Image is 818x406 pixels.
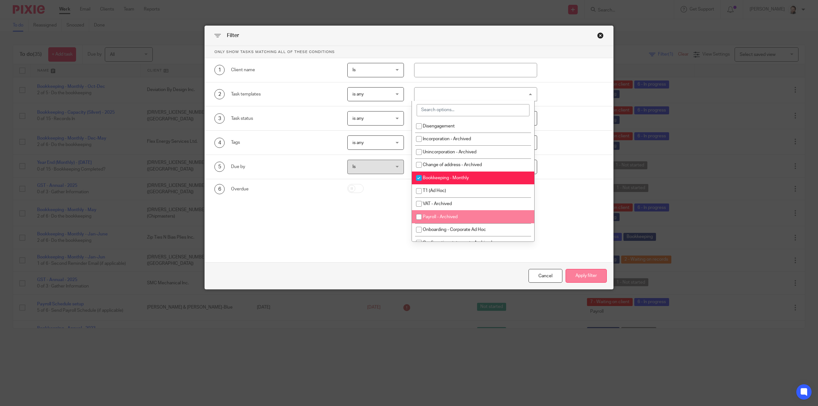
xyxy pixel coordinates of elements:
div: 6 [214,184,225,194]
span: Onboarding - Corporate Ad Hoc [423,227,486,232]
div: Client name [231,67,337,73]
span: Payroll - Archived [423,215,458,219]
p: Only show tasks matching all of these conditions [205,46,613,58]
div: Tags [231,139,337,146]
span: is any [352,116,364,121]
div: 1 [214,65,225,75]
div: Task status [231,115,337,122]
button: Apply filter [566,269,607,283]
span: is any [352,92,364,96]
span: T1 (Ad Hoc) [423,188,446,193]
div: 2 [214,89,225,99]
span: Incorporation - Archived [423,137,471,141]
span: Is [352,68,356,72]
div: 5 [214,162,225,172]
div: Task templates [231,91,337,97]
span: Unincorporation - Archived [423,150,476,154]
div: 4 [214,138,225,148]
span: Disengagement [423,124,455,128]
span: Is [352,165,356,169]
div: Overdue [231,186,337,192]
div: 3 [214,113,225,124]
span: Confirmation statement - Archived [423,241,492,245]
span: Filter [227,33,239,38]
input: Search options... [417,104,529,116]
span: Change of address - Archived [423,163,482,167]
span: is any [352,141,364,145]
span: VAT - Archived [423,202,452,206]
div: Due by [231,164,337,170]
div: Close this dialog window [529,269,562,283]
div: Close this dialog window [597,32,604,39]
span: Bookkeeping - Monthly [423,176,469,180]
